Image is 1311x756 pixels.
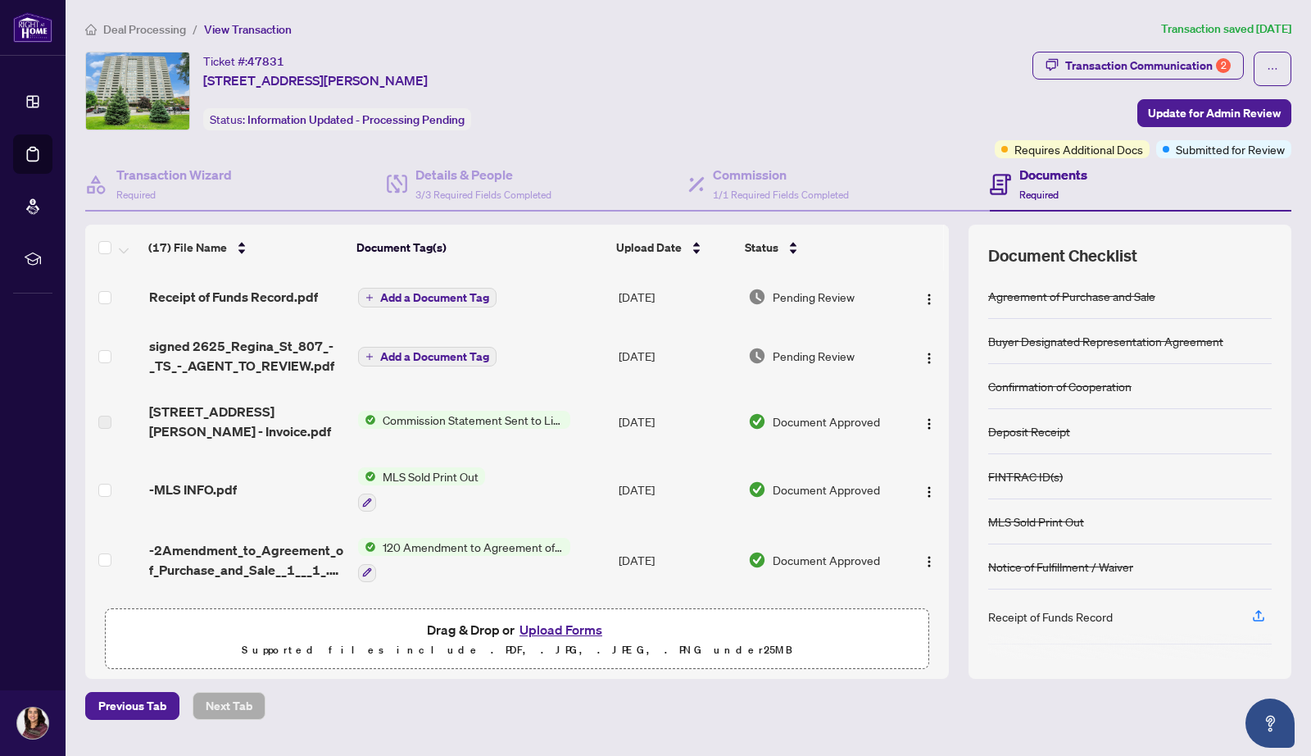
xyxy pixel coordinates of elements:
[427,619,607,640] span: Drag & Drop or
[1137,99,1291,127] button: Update for Admin Review
[203,108,471,130] div: Status:
[610,225,738,271] th: Upload Date
[149,402,345,441] span: [STREET_ADDRESS][PERSON_NAME] - Invoice.pdf
[376,411,570,429] span: Commission Statement Sent to Listing Brokerage
[358,411,570,429] button: Status IconCommission Statement Sent to Listing Brokerage
[98,693,166,719] span: Previous Tab
[376,467,485,485] span: MLS Sold Print Out
[116,165,232,184] h4: Transaction Wizard
[988,244,1137,267] span: Document Checklist
[612,323,742,389] td: [DATE]
[612,525,742,595] td: [DATE]
[103,22,186,37] span: Deal Processing
[748,551,766,569] img: Document Status
[923,555,936,568] img: Logo
[193,692,265,720] button: Next Tab
[350,225,610,271] th: Document Tag(s)
[85,692,179,720] button: Previous Tab
[149,540,345,580] span: -2Amendment_to_Agreement_of_Purchase_and_Sale__1___1_.pdf
[916,476,942,503] button: Logo
[376,538,570,556] span: 120 Amendment to Agreement of Purchase and Sale
[916,343,942,369] button: Logo
[612,595,742,666] td: [DATE]
[713,165,849,184] h4: Commission
[916,408,942,435] button: Logo
[612,271,742,323] td: [DATE]
[748,412,766,430] img: Document Status
[358,411,376,429] img: Status Icon
[358,287,497,308] button: Add a Document Tag
[515,619,607,640] button: Upload Forms
[612,454,742,525] td: [DATE]
[988,422,1070,440] div: Deposit Receipt
[116,640,919,660] p: Supported files include .PDF, .JPG, .JPEG, .PNG under 25 MB
[358,467,485,512] button: Status IconMLS Sold Print Out
[17,708,48,739] img: Profile Icon
[748,288,766,306] img: Document Status
[773,347,855,365] span: Pending Review
[988,467,1063,485] div: FINTRAC ID(s)
[773,480,880,499] span: Document Approved
[923,352,936,365] img: Logo
[1019,165,1087,184] h4: Documents
[380,292,489,303] span: Add a Document Tag
[616,239,682,257] span: Upload Date
[748,347,766,365] img: Document Status
[116,189,156,201] span: Required
[149,336,345,376] span: signed 2625_Regina_St_807_-_TS_-_AGENT_TO_REVIEW.pdf
[738,225,899,271] th: Status
[203,71,428,90] span: [STREET_ADDRESS][PERSON_NAME]
[247,112,465,127] span: Information Updated - Processing Pending
[923,293,936,306] img: Logo
[773,551,880,569] span: Document Approved
[203,52,284,71] div: Ticket #:
[365,294,374,302] span: plus
[149,287,318,307] span: Receipt of Funds Record.pdf
[1019,189,1059,201] span: Required
[1216,58,1231,73] div: 2
[916,547,942,573] button: Logo
[358,288,497,307] button: Add a Document Tag
[86,52,189,130] img: IMG-X12198018_1.jpg
[916,284,942,310] button: Logo
[358,538,376,556] img: Status Icon
[773,412,880,430] span: Document Approved
[713,189,849,201] span: 1/1 Required Fields Completed
[358,346,497,367] button: Add a Document Tag
[365,353,374,361] span: plus
[1245,699,1295,748] button: Open asap
[923,417,936,430] img: Logo
[988,332,1223,350] div: Buyer Designated Representation Agreement
[748,480,766,499] img: Document Status
[988,558,1133,576] div: Notice of Fulfillment / Waiver
[923,485,936,499] img: Logo
[358,538,570,582] button: Status Icon120 Amendment to Agreement of Purchase and Sale
[1176,140,1285,158] span: Submitted for Review
[1267,63,1278,75] span: ellipsis
[988,608,1113,626] div: Receipt of Funds Record
[1065,52,1231,79] div: Transaction Communication
[247,54,284,69] span: 47831
[142,225,350,271] th: (17) File Name
[988,287,1155,305] div: Agreement of Purchase and Sale
[13,12,52,43] img: logo
[1148,100,1281,126] span: Update for Admin Review
[988,377,1132,395] div: Confirmation of Cooperation
[415,165,551,184] h4: Details & People
[85,24,97,35] span: home
[149,480,237,499] span: -MLS INFO.pdf
[1032,52,1244,80] button: Transaction Communication2
[204,22,292,37] span: View Transaction
[745,239,778,257] span: Status
[358,347,497,367] button: Add a Document Tag
[773,288,855,306] span: Pending Review
[612,389,742,454] td: [DATE]
[193,20,197,39] li: /
[106,609,928,670] span: Drag & Drop orUpload FormsSupported files include .PDF, .JPG, .JPEG, .PNG under25MB
[358,467,376,485] img: Status Icon
[1014,140,1143,158] span: Requires Additional Docs
[415,189,551,201] span: 3/3 Required Fields Completed
[988,512,1084,531] div: MLS Sold Print Out
[148,239,227,257] span: (17) File Name
[380,351,489,362] span: Add a Document Tag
